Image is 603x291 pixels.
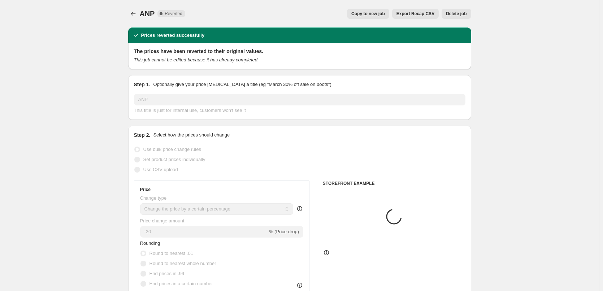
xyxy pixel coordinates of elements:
[134,108,246,113] span: This title is just for internal use, customers won't see it
[134,57,259,62] i: This job cannot be edited because it has already completed.
[442,9,471,19] button: Delete job
[134,48,465,55] h2: The prices have been reverted to their original values.
[140,10,155,18] span: ANP
[392,9,439,19] button: Export Recap CSV
[446,11,467,17] span: Delete job
[347,9,389,19] button: Copy to new job
[149,271,185,276] span: End prices in .99
[396,11,434,17] span: Export Recap CSV
[143,157,205,162] span: Set product prices individually
[128,9,138,19] button: Price change jobs
[153,81,331,88] p: Optionally give your price [MEDICAL_DATA] a title (eg "March 30% off sale on boots")
[165,11,182,17] span: Reverted
[323,181,465,186] h6: STOREFRONT EXAMPLE
[143,147,201,152] span: Use bulk price change rules
[140,226,268,238] input: -15
[140,187,151,192] h3: Price
[351,11,385,17] span: Copy to new job
[140,218,185,223] span: Price change amount
[269,229,299,234] span: % (Price drop)
[141,32,205,39] h2: Prices reverted successfully
[149,251,193,256] span: Round to nearest .01
[149,281,213,286] span: End prices in a certain number
[149,261,216,266] span: Round to nearest whole number
[134,81,151,88] h2: Step 1.
[140,195,167,201] span: Change type
[134,94,465,105] input: 30% off holiday sale
[153,131,230,139] p: Select how the prices should change
[140,240,160,246] span: Rounding
[296,205,303,212] div: help
[143,167,178,172] span: Use CSV upload
[134,131,151,139] h2: Step 2.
